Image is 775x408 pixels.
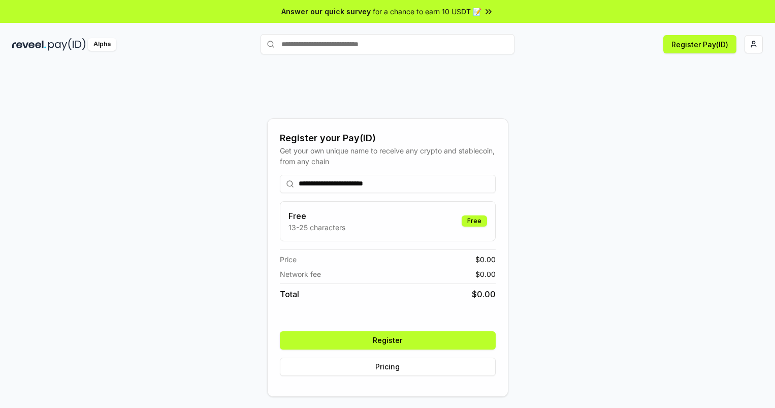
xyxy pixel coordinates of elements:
[280,358,496,376] button: Pricing
[288,210,345,222] h3: Free
[12,38,46,51] img: reveel_dark
[288,222,345,233] p: 13-25 characters
[475,254,496,265] span: $ 0.00
[663,35,736,53] button: Register Pay(ID)
[88,38,116,51] div: Alpha
[280,331,496,350] button: Register
[472,288,496,300] span: $ 0.00
[475,269,496,279] span: $ 0.00
[280,288,299,300] span: Total
[48,38,86,51] img: pay_id
[280,131,496,145] div: Register your Pay(ID)
[280,145,496,167] div: Get your own unique name to receive any crypto and stablecoin, from any chain
[373,6,481,17] span: for a chance to earn 10 USDT 📝
[281,6,371,17] span: Answer our quick survey
[462,215,487,227] div: Free
[280,254,297,265] span: Price
[280,269,321,279] span: Network fee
